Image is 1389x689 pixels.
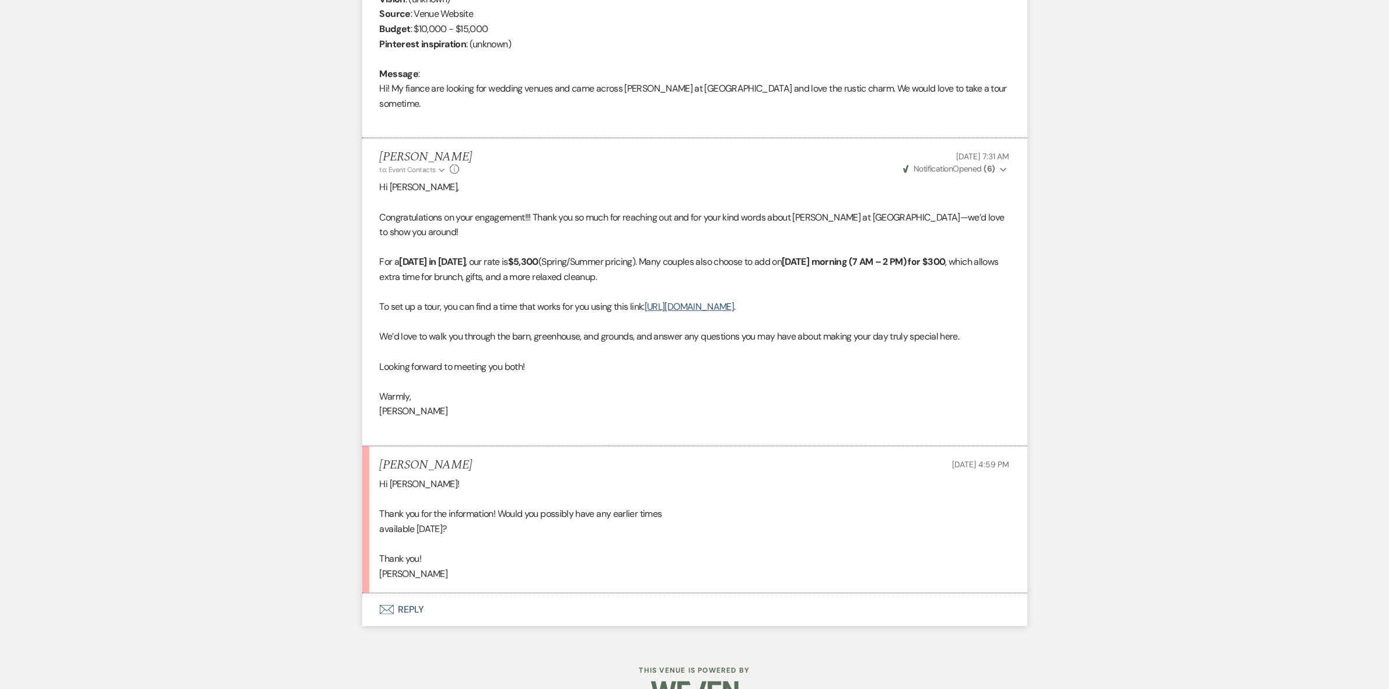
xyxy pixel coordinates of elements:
[380,458,473,473] h5: [PERSON_NAME]
[901,163,1010,175] button: NotificationOpened (6)
[380,165,436,174] span: to: Event Contacts
[380,329,1010,344] p: We’d love to walk you through the barn, greenhouse, and grounds, and answer any questions you may...
[380,38,467,50] b: Pinterest inspiration
[399,256,466,268] strong: [DATE] in [DATE]
[914,163,953,174] span: Notification
[782,256,945,268] strong: [DATE] morning (7 AM – 2 PM) for $300
[380,165,447,175] button: to: Event Contacts
[380,23,411,35] b: Budget
[380,299,1010,314] p: To set up a tour, you can find a time that works for you using this link: .
[380,389,1010,404] p: Warmly,
[380,68,419,80] b: Message
[380,150,473,165] h5: [PERSON_NAME]
[380,477,1010,581] div: Hi [PERSON_NAME]! Thank you for the information! Would you possibly have any earlier times availa...
[952,459,1009,470] span: [DATE] 4:59 PM
[380,359,1010,375] p: Looking forward to meeting you both!
[380,180,1010,195] p: Hi [PERSON_NAME],
[645,300,734,313] a: [URL][DOMAIN_NAME]
[362,593,1027,626] button: Reply
[380,254,1010,284] p: For a , our rate is (Spring/Summer pricing). Many couples also choose to add on , which allows ex...
[380,8,411,20] b: Source
[380,210,1010,240] p: Congratulations on your engagement!!! Thank you so much for reaching out and for your kind words ...
[956,151,1009,162] span: [DATE] 7:31 AM
[380,404,1010,419] p: [PERSON_NAME]
[984,163,995,174] strong: ( 6 )
[508,256,538,268] strong: $5,300
[903,163,995,174] span: Opened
